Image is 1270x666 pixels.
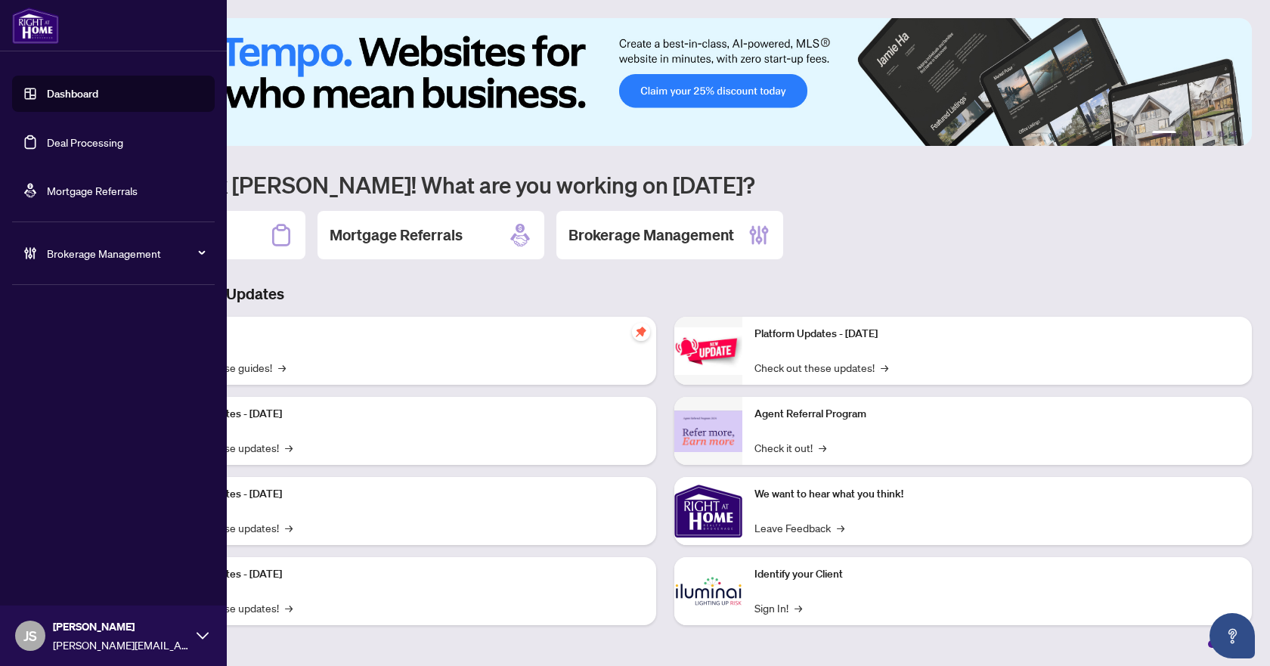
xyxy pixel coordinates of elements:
[285,439,293,456] span: →
[330,225,463,246] h2: Mortgage Referrals
[1219,131,1225,137] button: 5
[754,519,844,536] a: Leave Feedback→
[47,135,123,149] a: Deal Processing
[1152,131,1176,137] button: 1
[837,519,844,536] span: →
[754,439,826,456] a: Check it out!→
[12,8,59,44] img: logo
[674,327,742,375] img: Platform Updates - June 23, 2025
[285,519,293,536] span: →
[819,439,826,456] span: →
[159,406,644,423] p: Platform Updates - [DATE]
[1210,613,1255,658] button: Open asap
[79,170,1252,199] h1: Welcome back [PERSON_NAME]! What are you working on [DATE]?
[53,637,189,653] span: [PERSON_NAME][EMAIL_ADDRESS][DOMAIN_NAME]
[1182,131,1188,137] button: 2
[754,326,1240,342] p: Platform Updates - [DATE]
[754,486,1240,503] p: We want to hear what you think!
[754,566,1240,583] p: Identify your Client
[159,566,644,583] p: Platform Updates - [DATE]
[47,87,98,101] a: Dashboard
[1194,131,1200,137] button: 3
[47,245,204,262] span: Brokerage Management
[674,410,742,452] img: Agent Referral Program
[568,225,734,246] h2: Brokerage Management
[79,18,1252,146] img: Slide 0
[278,359,286,376] span: →
[674,557,742,625] img: Identify your Client
[754,599,802,616] a: Sign In!→
[632,323,650,341] span: pushpin
[754,359,888,376] a: Check out these updates!→
[754,406,1240,423] p: Agent Referral Program
[53,618,189,635] span: [PERSON_NAME]
[795,599,802,616] span: →
[47,184,138,197] a: Mortgage Referrals
[674,477,742,545] img: We want to hear what you think!
[285,599,293,616] span: →
[23,625,37,646] span: JS
[159,486,644,503] p: Platform Updates - [DATE]
[79,283,1252,305] h3: Brokerage & Industry Updates
[159,326,644,342] p: Self-Help
[881,359,888,376] span: →
[1206,131,1213,137] button: 4
[1231,131,1237,137] button: 6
